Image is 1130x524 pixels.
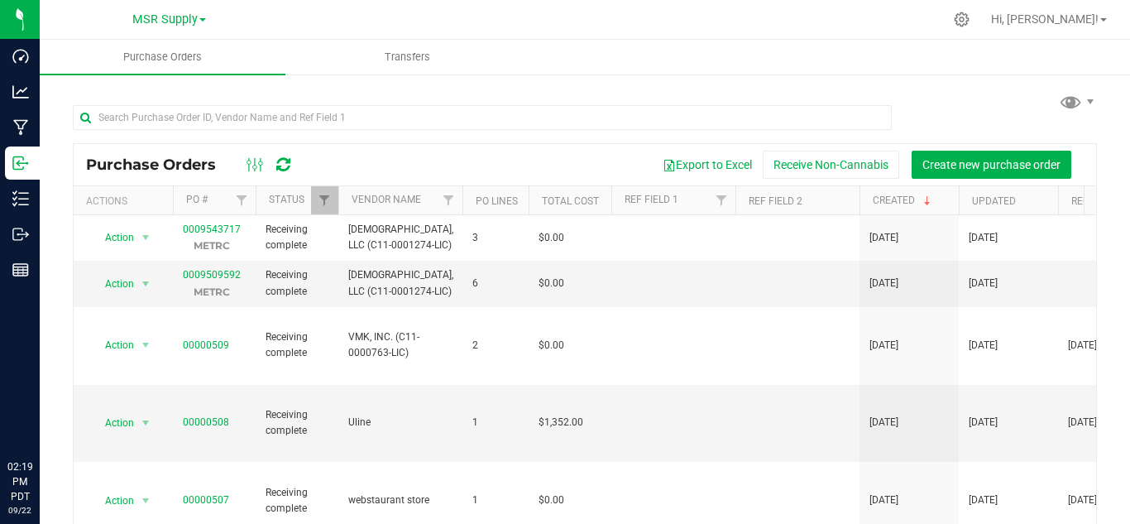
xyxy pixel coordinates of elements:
[12,48,29,65] inline-svg: Dashboard
[183,494,229,506] a: 00000507
[869,493,898,508] span: [DATE]
[869,338,898,353] span: [DATE]
[90,226,135,249] span: Action
[472,276,519,291] span: 6
[228,186,256,214] a: Filter
[183,238,241,253] p: METRC
[90,489,135,512] span: Action
[12,84,29,100] inline-svg: Analytics
[266,407,328,439] span: Receiving complete
[285,40,531,75] a: Transfers
[869,415,898,430] span: [DATE]
[183,339,229,351] a: 00000509
[873,195,934,206] a: Created
[136,334,156,357] span: select
[348,267,453,299] span: [DEMOGRAPHIC_DATA], LLC (C11-0001274-LIC)
[183,269,241,281] a: 0009509592
[539,276,564,291] span: $0.00
[472,338,519,353] span: 2
[73,105,892,130] input: Search Purchase Order ID, Vendor Name and Ref Field 1
[183,416,229,428] a: 00000508
[266,485,328,517] span: Receiving complete
[12,262,29,278] inline-svg: Reports
[869,230,898,246] span: [DATE]
[969,338,998,353] span: [DATE]
[266,222,328,253] span: Receiving complete
[186,194,208,205] a: PO #
[472,415,519,430] span: 1
[972,195,1016,207] a: Updated
[969,276,998,291] span: [DATE]
[348,222,453,253] span: [DEMOGRAPHIC_DATA], LLC (C11-0001274-LIC)
[922,158,1061,171] span: Create new purchase order
[362,50,452,65] span: Transfers
[269,194,304,205] a: Status
[625,194,678,205] a: Ref Field 1
[539,230,564,246] span: $0.00
[542,195,599,207] a: Total Cost
[348,415,452,430] span: Uline
[311,186,338,214] a: Filter
[266,329,328,361] span: Receiving complete
[183,224,241,235] a: 0009543717
[136,489,156,512] span: select
[539,338,564,353] span: $0.00
[86,156,232,174] span: Purchase Orders
[539,415,583,430] span: $1,352.00
[86,195,166,207] div: Actions
[12,155,29,171] inline-svg: Inbound
[348,329,452,361] span: VMK, INC. (C11-0000763-LIC)
[476,195,518,207] a: PO Lines
[12,226,29,243] inline-svg: Outbound
[90,334,135,357] span: Action
[763,151,899,179] button: Receive Non-Cannabis
[969,230,998,246] span: [DATE]
[352,194,421,205] a: Vendor Name
[539,493,564,508] span: $0.00
[7,459,32,504] p: 02:19 PM PDT
[101,50,224,65] span: Purchase Orders
[969,415,998,430] span: [DATE]
[12,190,29,207] inline-svg: Inventory
[7,504,32,517] p: 09/22
[40,40,285,75] a: Purchase Orders
[472,230,519,246] span: 3
[472,493,519,508] span: 1
[12,119,29,136] inline-svg: Manufacturing
[991,12,1099,26] span: Hi, [PERSON_NAME]!
[969,493,998,508] span: [DATE]
[136,411,156,435] span: select
[749,195,802,207] a: Ref Field 2
[90,411,135,435] span: Action
[869,276,898,291] span: [DATE]
[183,284,241,300] p: METRC
[266,267,328,299] span: Receiving complete
[17,392,66,441] iframe: Resource center
[90,272,135,296] span: Action
[652,151,763,179] button: Export to Excel
[912,151,1071,179] button: Create new purchase order
[136,226,156,249] span: select
[132,12,198,26] span: MSR Supply
[435,186,462,214] a: Filter
[951,12,972,27] div: Manage settings
[136,272,156,296] span: select
[348,493,452,508] span: webstaurant store
[708,186,735,214] a: Filter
